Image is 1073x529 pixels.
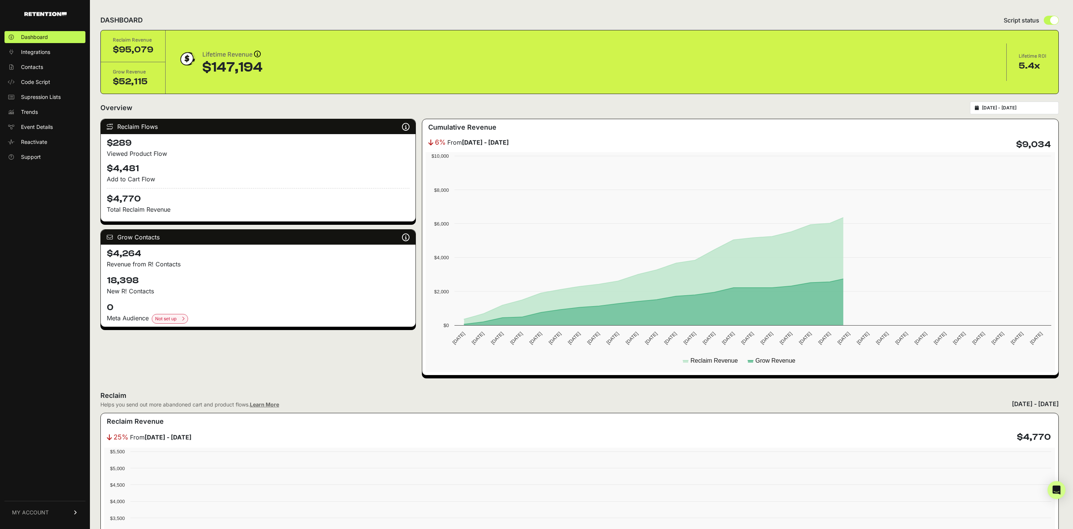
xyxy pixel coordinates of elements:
[110,449,124,454] text: $5,500
[1016,139,1051,151] h4: $9,034
[4,151,85,163] a: Support
[21,63,43,71] span: Contacts
[4,136,85,148] a: Reactivate
[605,331,620,345] text: [DATE]
[100,15,143,25] h2: DASHBOARD
[107,149,409,158] div: Viewed Product Flow
[110,482,124,488] text: $4,500
[21,108,38,116] span: Trends
[21,48,50,56] span: Integrations
[1019,60,1046,72] div: 5.4x
[4,46,85,58] a: Integrations
[113,44,153,56] div: $95,079
[644,331,658,345] text: [DATE]
[894,331,909,345] text: [DATE]
[509,331,523,345] text: [DATE]
[100,401,279,408] div: Helps you send out more abandoned cart and product flows.
[913,331,928,345] text: [DATE]
[4,106,85,118] a: Trends
[21,123,53,131] span: Event Details
[107,275,409,287] h4: 18,398
[1019,52,1046,60] div: Lifetime ROI
[875,331,889,345] text: [DATE]
[435,137,446,148] span: 6%
[110,516,124,521] text: $3,500
[107,314,409,324] div: Meta Audience
[721,331,735,345] text: [DATE]
[110,466,124,471] text: $5,000
[107,163,409,175] h4: $4,481
[113,36,153,44] div: Reclaim Revenue
[547,331,562,345] text: [DATE]
[952,331,966,345] text: [DATE]
[817,331,832,345] text: [DATE]
[567,331,581,345] text: [DATE]
[434,255,449,260] text: $4,000
[490,331,504,345] text: [DATE]
[21,153,41,161] span: Support
[663,331,677,345] text: [DATE]
[855,331,870,345] text: [DATE]
[4,61,85,73] a: Contacts
[4,91,85,103] a: Supression Lists
[434,187,449,193] text: $8,000
[113,68,153,76] div: Grow Revenue
[145,433,191,441] strong: [DATE] - [DATE]
[462,139,509,146] strong: [DATE] - [DATE]
[114,432,129,442] span: 25%
[1009,331,1024,345] text: [DATE]
[21,78,50,86] span: Code Script
[107,287,409,296] p: New R! Contacts
[100,390,279,401] h2: Reclaim
[4,121,85,133] a: Event Details
[130,433,191,442] span: From
[24,12,67,16] img: Retention.com
[431,153,448,159] text: $10,000
[202,49,263,60] div: Lifetime Revenue
[21,93,61,101] span: Supression Lists
[701,331,716,345] text: [DATE]
[107,416,164,427] h3: Reclaim Revenue
[443,323,448,328] text: $0
[107,248,409,260] h4: $4,264
[586,331,601,345] text: [DATE]
[21,138,47,146] span: Reactivate
[779,331,793,345] text: [DATE]
[528,331,543,345] text: [DATE]
[4,76,85,88] a: Code Script
[178,49,196,68] img: dollar-coin-05c43ed7efb7bc0c12610022525b4bbbb207c7efeef5aecc26f025e68dcafac9.png
[113,76,153,88] div: $52,115
[990,331,1005,345] text: [DATE]
[933,331,947,345] text: [DATE]
[101,119,415,134] div: Reclaim Flows
[434,289,449,294] text: $2,000
[755,357,795,364] text: Grow Revenue
[107,175,409,184] div: Add to Cart Flow
[107,302,409,314] h4: 0
[625,331,639,345] text: [DATE]
[836,331,851,345] text: [DATE]
[1012,399,1059,408] div: [DATE] - [DATE]
[740,331,755,345] text: [DATE]
[21,33,48,41] span: Dashboard
[1004,16,1039,25] span: Script status
[447,138,509,147] span: From
[12,509,49,516] span: MY ACCOUNT
[107,205,409,214] p: Total Reclaim Revenue
[4,501,85,524] a: MY ACCOUNT
[107,260,409,269] p: Revenue from R! Contacts
[1029,331,1043,345] text: [DATE]
[471,331,485,345] text: [DATE]
[4,31,85,43] a: Dashboard
[107,188,409,205] h4: $4,770
[202,60,263,75] div: $147,194
[107,137,409,149] h4: $289
[451,331,466,345] text: [DATE]
[798,331,812,345] text: [DATE]
[1017,431,1051,443] h4: $4,770
[250,401,279,408] a: Learn More
[100,103,132,113] h2: Overview
[971,331,986,345] text: [DATE]
[428,122,496,133] h3: Cumulative Revenue
[759,331,774,345] text: [DATE]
